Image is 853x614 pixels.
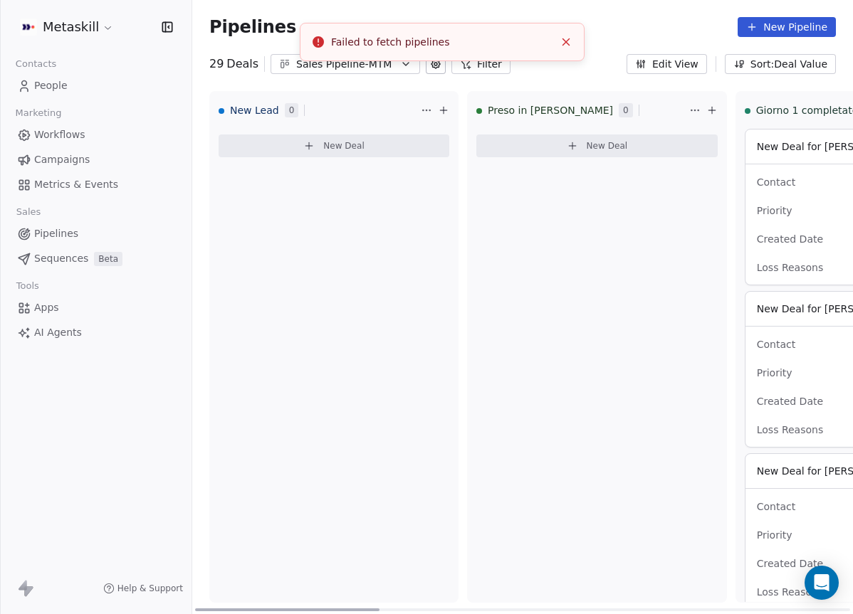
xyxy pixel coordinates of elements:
span: Created Date [757,396,823,407]
span: Preso in [PERSON_NAME] [488,103,613,117]
span: Created Date [757,558,823,569]
span: Contacts [9,53,63,75]
span: Contact [757,339,795,350]
div: Open Intercom Messenger [805,566,839,600]
span: Priority [757,205,792,216]
span: Pipelines [34,226,78,241]
a: Campaigns [11,148,180,171]
span: Priority [757,529,792,541]
span: 0 [285,103,299,117]
button: Filter [451,54,511,74]
span: 0 [619,103,633,117]
a: Pipelines [11,222,180,245]
a: Help & Support [103,583,183,594]
span: Contact [757,176,795,188]
button: New Deal [476,134,718,157]
a: Metrics & Events [11,173,180,196]
div: Failed to fetch pipelines [331,35,554,50]
span: Loss Reasons [757,586,823,598]
span: Marketing [9,102,68,124]
a: SequencesBeta [11,247,180,270]
span: Deals [226,55,258,73]
span: Priority [757,367,792,379]
button: New Pipeline [738,17,836,37]
span: Pipelines [209,17,296,37]
span: Loss Reasons [757,424,823,435]
button: Close toast [557,33,575,51]
span: New Deal [587,140,628,152]
span: Sales [10,201,47,223]
button: Edit View [627,54,707,74]
a: AI Agents [11,321,180,344]
span: New Lead [230,103,279,117]
button: Sort: Deal Value [725,54,836,74]
span: Help & Support [117,583,183,594]
div: New Lead0 [219,92,418,129]
span: Beta [94,252,122,266]
button: New Deal [219,134,449,157]
span: Metaskill [43,18,99,36]
a: People [11,74,180,97]
span: Apps [34,300,59,315]
div: Sales Pipeline-MTM [296,57,394,72]
span: Loss Reasons [757,262,823,273]
a: Apps [11,296,180,319]
span: Tools [10,275,45,297]
span: New Deal [323,140,365,152]
button: Metaskill [17,15,117,39]
div: Preso in [PERSON_NAME]0 [476,92,686,129]
span: Contact [757,501,795,512]
span: People [34,78,68,93]
div: 29 [209,55,258,73]
img: AVATAR%20METASKILL%20-%20Colori%20Positivo.png [20,18,37,36]
span: Campaigns [34,152,90,167]
a: Workflows [11,123,180,147]
span: AI Agents [34,325,82,340]
span: Created Date [757,233,823,245]
span: Sequences [34,251,88,266]
span: Metrics & Events [34,177,118,192]
span: Workflows [34,127,85,142]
